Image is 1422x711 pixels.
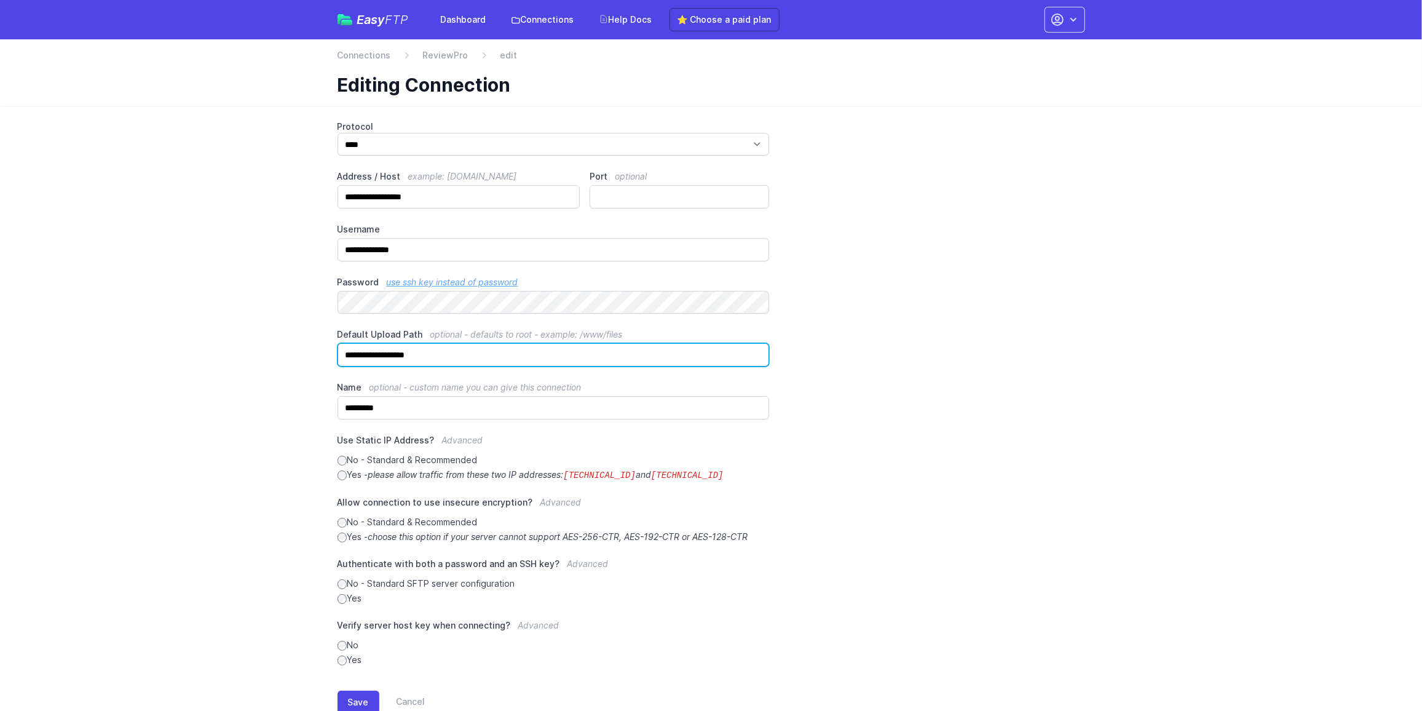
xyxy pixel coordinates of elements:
input: No [338,641,347,651]
input: Yes [338,594,347,604]
label: Port [590,170,769,183]
span: Advanced [442,435,483,445]
code: [TECHNICAL_ID] [651,471,724,480]
input: Yes -choose this option if your server cannot support AES-256-CTR, AES-192-CTR or AES-128-CTR [338,533,347,542]
span: edit [500,49,518,62]
label: Yes [338,654,770,666]
a: use ssh key instead of password [387,277,518,287]
label: Authenticate with both a password and an SSH key? [338,558,770,578]
i: please allow traffic from these two IP addresses: and [368,469,723,480]
a: Help Docs [591,9,660,31]
label: No - Standard SFTP server configuration [338,578,770,590]
label: No [338,639,770,651]
span: Advanced [540,497,582,507]
a: Connections [338,49,391,62]
a: ⭐ Choose a paid plan [670,8,780,31]
label: Protocol [338,121,770,133]
label: Username [338,223,770,236]
a: EasyFTP [338,14,409,26]
label: Use Static IP Address? [338,434,770,454]
label: Address / Host [338,170,580,183]
i: choose this option if your server cannot support AES-256-CTR, AES-192-CTR or AES-128-CTR [368,531,748,542]
input: Yes -please allow traffic from these two IP addresses:[TECHNICAL_ID]and[TECHNICAL_ID] [338,471,347,480]
label: Yes [338,592,770,605]
label: Name [338,381,770,394]
input: No - Standard & Recommended [338,456,347,466]
iframe: Drift Widget Chat Controller [1361,649,1407,696]
label: Yes - [338,531,770,543]
a: ReviewPro [423,49,468,62]
input: No - Standard & Recommended [338,518,347,528]
span: optional - custom name you can give this connection [369,382,582,392]
img: easyftp_logo.png [338,14,352,25]
code: [TECHNICAL_ID] [563,471,636,480]
label: Allow connection to use insecure encryption? [338,496,770,516]
span: optional [615,171,647,181]
span: FTP [385,12,409,27]
h1: Editing Connection [338,74,1075,96]
a: Dashboard [433,9,494,31]
label: Default Upload Path [338,328,770,341]
span: Advanced [518,620,559,630]
label: Verify server host key when connecting? [338,619,770,639]
nav: Breadcrumb [338,49,1085,69]
span: example: [DOMAIN_NAME] [408,171,517,181]
label: No - Standard & Recommended [338,516,770,528]
a: Connections [504,9,582,31]
label: Yes - [338,469,770,482]
label: Password [338,276,770,288]
label: No - Standard & Recommended [338,454,770,466]
span: optional - defaults to root - example: /www/files [430,329,623,340]
input: Yes [338,656,347,665]
span: Easy [357,14,409,26]
input: No - Standard SFTP server configuration [338,579,347,589]
span: Advanced [567,558,609,569]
